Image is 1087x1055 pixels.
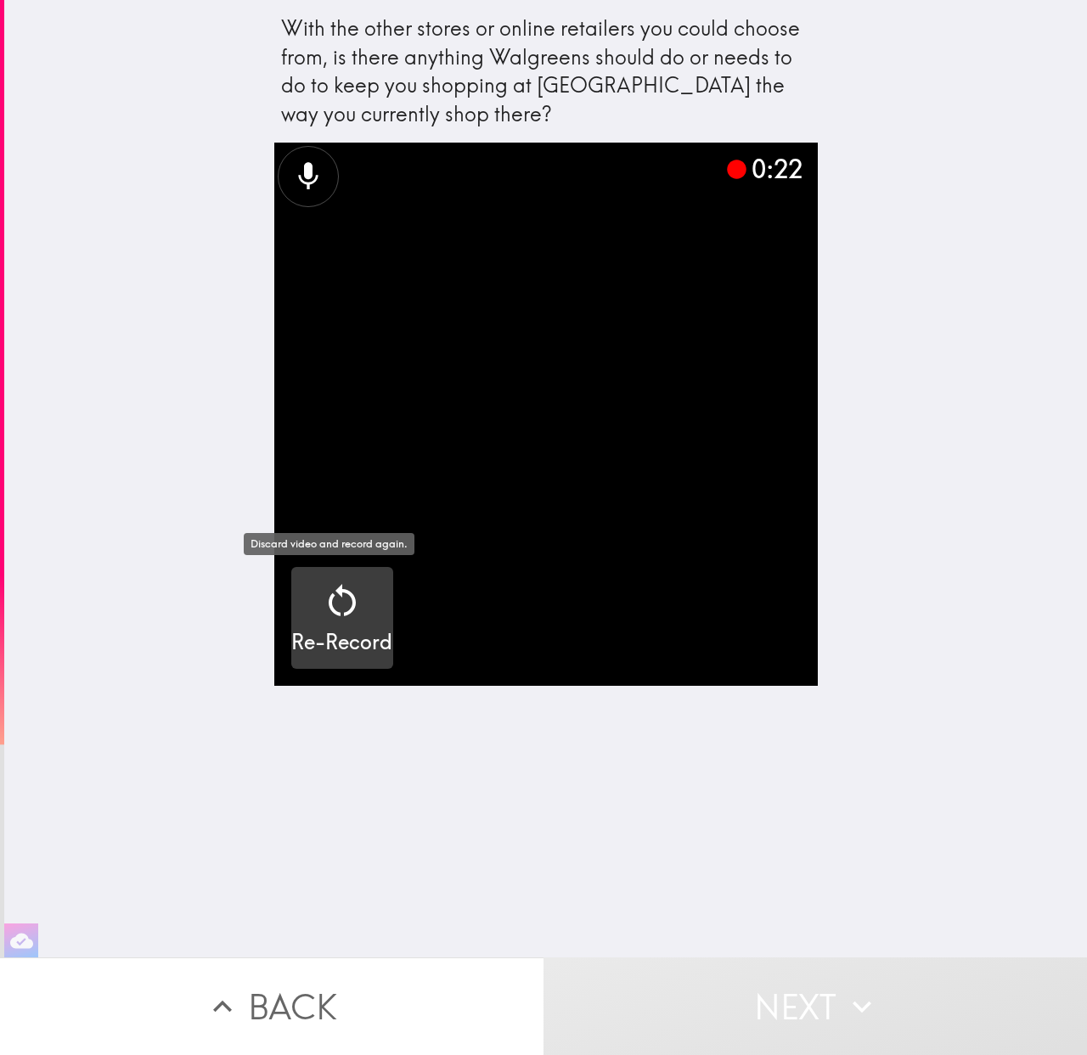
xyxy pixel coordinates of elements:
[281,14,811,128] div: With the other stores or online retailers you could choose from, is there anything Walgreens shou...
[725,151,802,187] div: 0:22
[543,957,1087,1055] button: Next
[291,567,393,669] button: Re-Record
[291,628,392,657] h5: Re-Record
[244,533,414,555] div: Discard video and record again.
